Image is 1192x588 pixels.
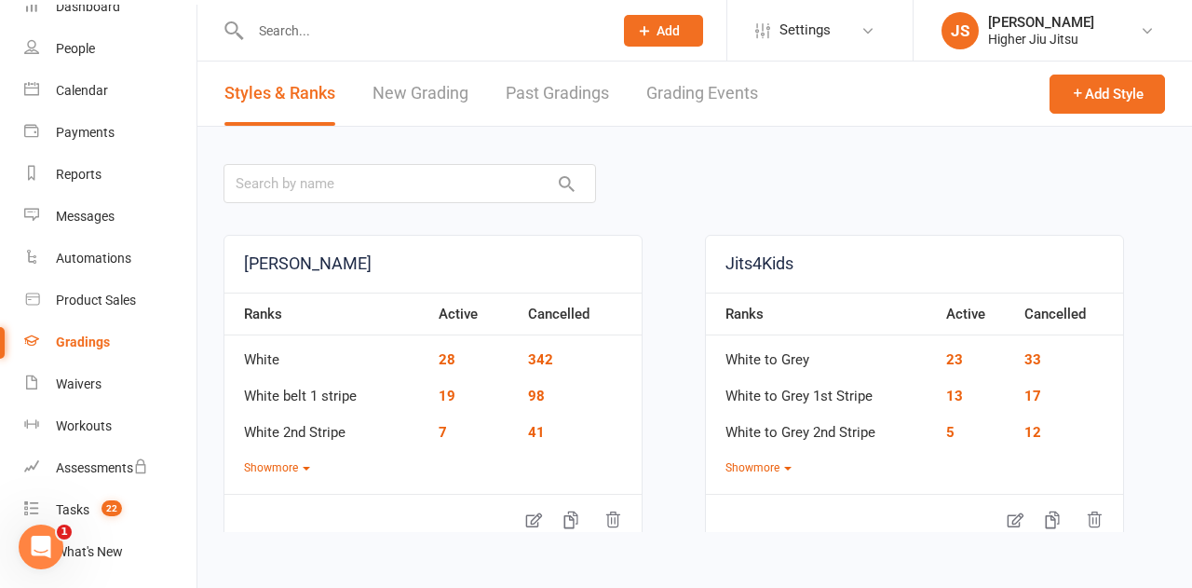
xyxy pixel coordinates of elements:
th: Active [429,293,518,335]
a: Assessments [24,447,196,489]
div: Waivers [56,376,102,391]
div: Reports [56,167,102,182]
a: Gradings [24,321,196,363]
div: Product Sales [56,293,136,308]
a: Tasks 22 [24,489,196,531]
a: Messages [24,196,196,238]
a: 5 [946,424,955,441]
a: New Grading [372,62,468,126]
a: Calendar [24,70,196,112]
td: White [224,335,429,372]
td: White to Grey [706,335,937,372]
div: Payments [56,125,115,140]
div: People [56,41,95,56]
a: Product Sales [24,280,196,321]
a: Payments [24,112,196,154]
td: White to Grey 2nd Stripe [706,408,937,444]
button: Add [624,15,703,47]
a: People [24,28,196,70]
a: Waivers [24,363,196,405]
div: Higher Jiu Jitsu [988,31,1094,48]
a: 13 [946,388,963,404]
a: Grading Events [646,62,758,126]
input: Search by name [223,164,596,203]
a: What's New [24,531,196,573]
iframe: Intercom live chat [19,525,63,569]
span: 22 [102,500,122,516]
div: Gradings [56,335,110,349]
div: What's New [56,544,123,559]
div: Workouts [56,418,112,433]
th: Ranks [224,293,429,335]
a: Jits4Kids [706,236,1123,293]
div: Tasks [56,502,89,517]
div: Messages [56,209,115,224]
th: Cancelled [519,293,642,335]
a: [PERSON_NAME] [224,236,642,293]
a: 12 [1024,424,1041,441]
span: Settings [779,9,831,51]
th: Cancelled [1015,293,1123,335]
a: 23 [946,351,963,368]
a: Reports [24,154,196,196]
button: Showmore [244,459,310,477]
a: Workouts [24,405,196,447]
span: 1 [57,525,72,540]
button: Showmore [725,459,792,477]
a: Automations [24,238,196,280]
input: Search... [245,18,600,44]
a: 41 [528,424,545,441]
th: Active [937,293,1015,335]
th: Ranks [706,293,937,335]
a: 7 [439,424,447,441]
a: Past Gradings [506,62,609,126]
a: 19 [439,388,455,404]
button: Add Style [1050,75,1165,114]
a: 33 [1024,351,1041,368]
td: White to Grey 1st Stripe [706,372,937,408]
span: Add [657,23,680,38]
div: [PERSON_NAME] [988,14,1094,31]
div: Assessments [56,460,148,475]
div: Automations [56,251,131,266]
a: Styles & Ranks [224,62,335,126]
div: JS [941,12,979,49]
a: 17 [1024,388,1041,404]
td: White 2nd Stripe [224,408,429,444]
a: 98 [528,388,545,404]
td: White belt 1 stripe [224,372,429,408]
a: 342 [528,351,553,368]
a: 28 [439,351,455,368]
div: Calendar [56,83,108,98]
